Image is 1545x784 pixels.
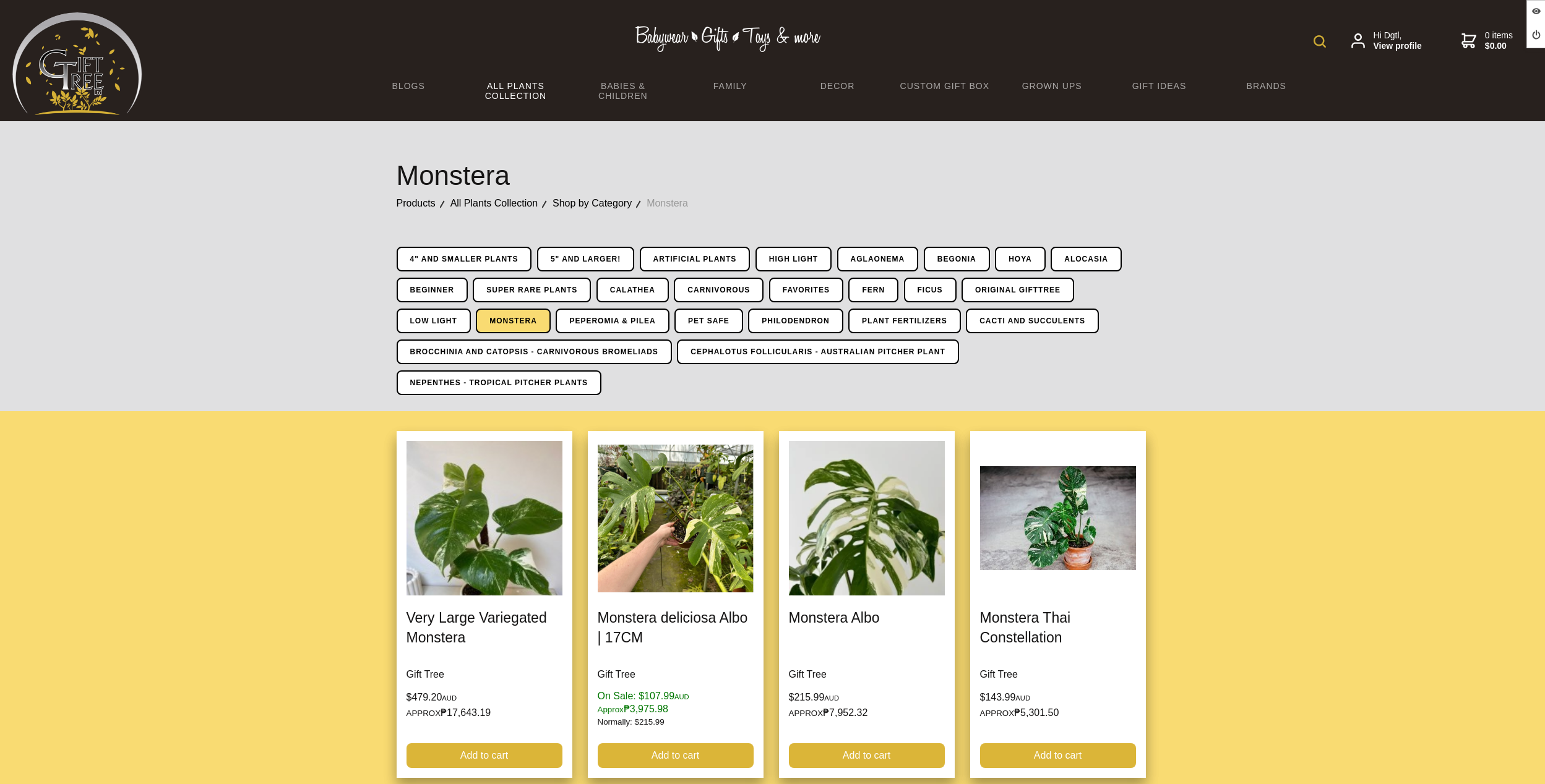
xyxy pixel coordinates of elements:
a: Babies & Children [569,73,676,109]
a: Hi Dgtl,View profile [1351,30,1422,52]
a: Carnivorous [674,278,764,302]
a: Calathea [596,278,669,302]
a: Original GiftTree [962,278,1074,302]
span: Hi Dgtl, [1374,30,1422,52]
a: Ficus [904,278,957,302]
img: product search [1314,35,1326,48]
a: Begonia [924,247,990,271]
a: Monstera [647,195,703,211]
a: Monstera [476,309,551,333]
a: Favorites [769,278,843,302]
a: Plant Fertilizers [848,309,961,333]
a: Add to cart [789,743,945,768]
a: Add to cart [407,743,562,768]
a: Gift Ideas [1106,73,1213,99]
a: 5" and Larger! [537,247,634,271]
strong: View profile [1374,41,1422,52]
a: Brocchinia And Catopsis - Carnivorous Bromeliads [397,339,672,364]
a: 4" and Smaller Plants [397,247,532,271]
a: Fern [848,278,898,302]
a: Nepenthes - Tropical Pitcher Plants [397,370,601,395]
a: Add to cart [598,743,754,768]
a: Artificial Plants [640,247,751,271]
a: Grown Ups [998,73,1105,99]
a: Brands [1213,73,1320,99]
a: BLOGS [355,73,462,99]
a: Products [397,195,450,211]
a: Cacti and Succulents [966,309,1099,333]
a: Super Rare Plants [473,278,591,302]
a: High Light [755,247,832,271]
img: Babywear - Gifts - Toys & more [635,26,820,52]
a: All Plants Collection [450,195,553,211]
a: Aglaonema [837,247,919,271]
strong: $0.00 [1485,41,1513,52]
span: 0 items [1485,30,1513,52]
a: Alocasia [1051,247,1122,271]
a: 0 items$0.00 [1461,30,1513,52]
a: Shop by Category [553,195,647,211]
a: Philodendron [748,309,843,333]
a: Pet Safe [674,309,743,333]
a: Custom Gift Box [891,73,998,99]
a: Family [676,73,783,99]
a: All Plants Collection [462,73,569,109]
a: Beginner [397,278,468,302]
a: Add to cart [980,743,1136,768]
a: Hoya [995,247,1046,271]
a: Peperomia & Pilea [556,309,669,333]
a: Cephalotus Follicularis - Australian Pitcher Plant [677,339,959,364]
a: Low Light [397,309,471,333]
a: Decor [784,73,891,99]
h1: Monstera [397,161,1149,190]
img: Babyware - Gifts - Toys and more... [12,12,142,115]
